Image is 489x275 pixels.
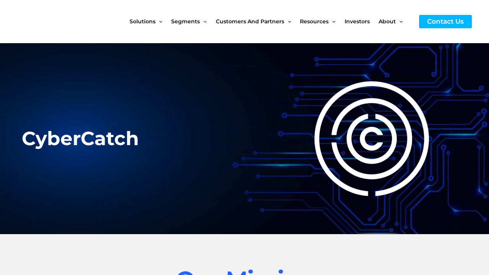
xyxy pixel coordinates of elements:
span: Resources [300,5,329,37]
span: Menu Toggle [200,5,207,37]
span: Menu Toggle [329,5,335,37]
h2: CyberCatch [22,129,144,148]
nav: Site Navigation: New Main Menu [130,5,411,37]
span: Solutions [130,5,155,37]
span: Menu Toggle [396,5,403,37]
a: Contact Us [419,15,472,28]
span: Menu Toggle [155,5,162,37]
span: Menu Toggle [284,5,291,37]
span: About [379,5,396,37]
span: Investors [345,5,370,37]
span: Segments [171,5,200,37]
a: Investors [345,5,379,37]
img: CyberCatch [13,6,105,37]
span: Customers and Partners [216,5,284,37]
